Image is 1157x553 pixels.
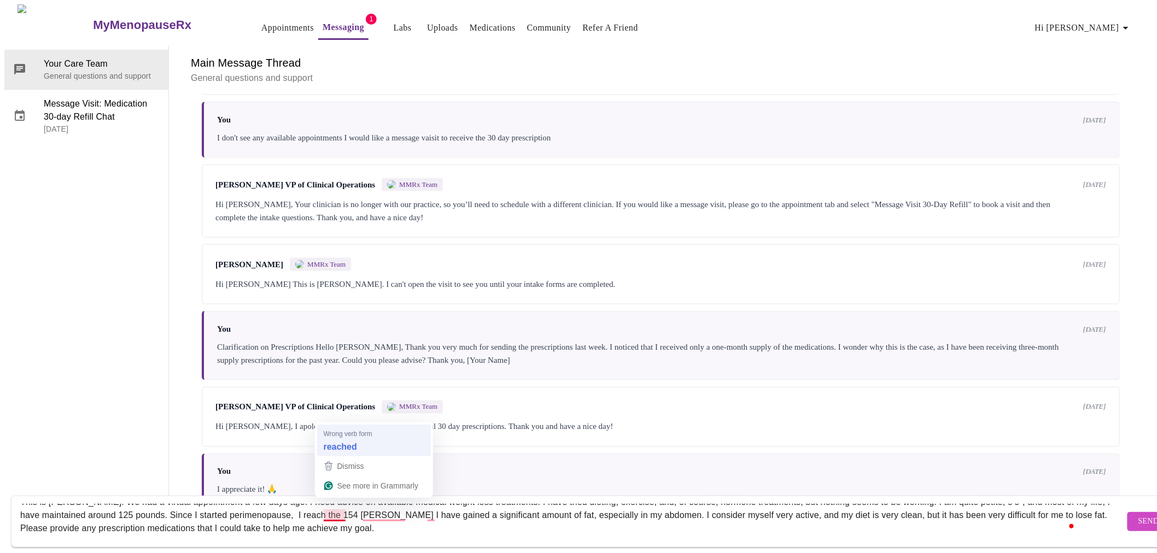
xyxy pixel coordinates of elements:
[399,180,437,189] span: MMRx Team
[215,278,1106,291] div: Hi [PERSON_NAME] This is [PERSON_NAME]. I can't open the visit to see you until your intake forms...
[318,16,369,40] button: Messaging
[44,57,160,70] span: Your Care Team
[394,20,412,36] a: Labs
[470,20,516,36] a: Medications
[387,403,396,411] img: MMRX
[1035,20,1132,36] span: Hi [PERSON_NAME]
[92,6,235,44] a: MyMenopauseRx
[523,17,576,39] button: Community
[44,97,160,123] span: Message Visit: Medication 30-day Refill Chat
[44,70,160,81] p: General questions and support
[385,17,420,39] button: Labs
[1083,260,1106,269] span: [DATE]
[1031,17,1137,39] button: Hi [PERSON_NAME]
[215,403,375,412] span: [PERSON_NAME] VP of Clinical Operations
[191,72,1131,85] p: General questions and support
[307,260,346,269] span: MMRx Team
[4,90,168,142] div: Message Visit: Medication 30-day Refill Chat[DATE]
[261,20,314,36] a: Appointments
[191,54,1131,72] h6: Main Message Thread
[217,467,231,476] span: You
[217,340,1106,367] div: Clarification on Prescriptions Hello [PERSON_NAME], Thank you very much for sending the prescript...
[295,260,304,269] img: MMRX
[1083,116,1106,125] span: [DATE]
[257,17,318,39] button: Appointments
[217,483,1106,496] div: I appreciate it! 🙏
[366,14,377,25] span: 1
[527,20,571,36] a: Community
[215,260,283,269] span: [PERSON_NAME]
[217,325,231,334] span: You
[399,403,437,411] span: MMRx Team
[427,20,458,36] a: Uploads
[1083,468,1106,476] span: [DATE]
[215,180,375,190] span: [PERSON_NAME] VP of Clinical Operations
[578,17,643,39] button: Refer a Friend
[465,17,520,39] button: Medications
[387,180,396,189] img: MMRX
[583,20,639,36] a: Refer a Friend
[4,50,168,89] div: Your Care TeamGeneral questions and support
[215,420,1106,433] div: Hi [PERSON_NAME], I apologize and have sent in two additional 30 day prescriptions. Thank you and...
[20,504,1125,539] textarea: To enrich screen reader interactions, please activate Accessibility in Grammarly extension settings
[1083,180,1106,189] span: [DATE]
[217,131,1106,144] div: I don't see any available appointments I would like a message vaisit to receive the 30 day prescr...
[215,198,1106,224] div: Hi [PERSON_NAME], Your clinician is no longer with our practice, so you’ll need to schedule with ...
[1083,325,1106,334] span: [DATE]
[44,123,160,134] p: [DATE]
[93,18,191,32] h3: MyMenopauseRx
[423,17,463,39] button: Uploads
[323,20,364,35] a: Messaging
[217,115,231,125] span: You
[1083,403,1106,411] span: [DATE]
[17,4,92,45] img: MyMenopauseRx Logo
